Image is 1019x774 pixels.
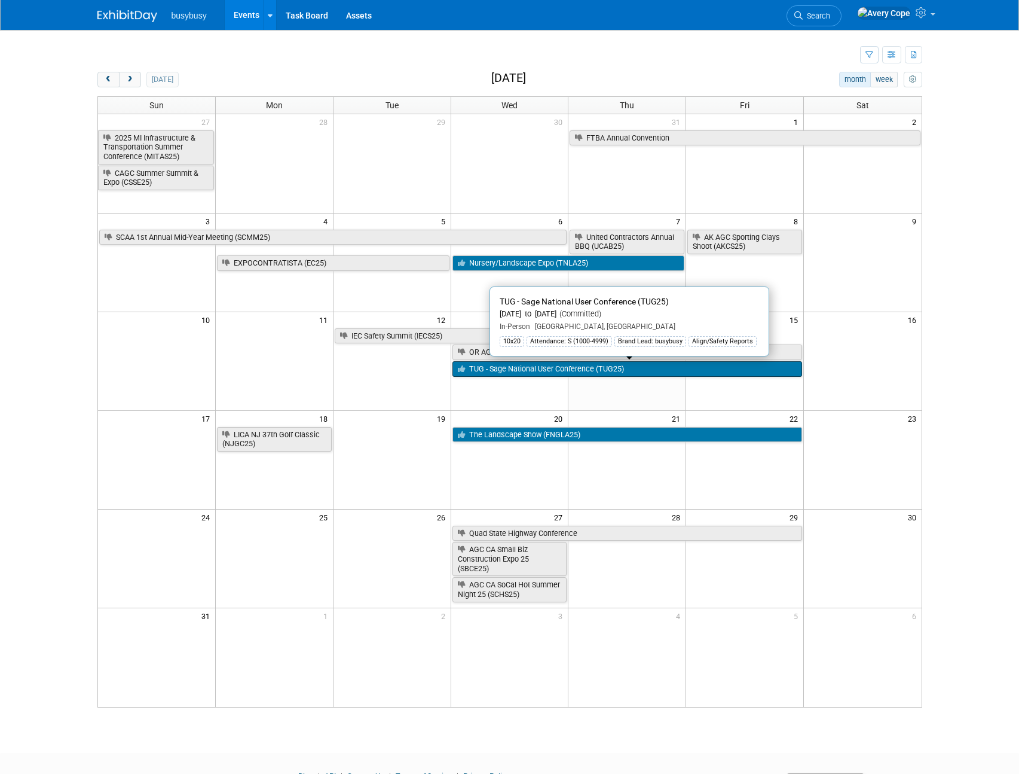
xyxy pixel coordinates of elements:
span: 28 [671,510,686,525]
span: Sat [856,100,869,110]
a: AGC CA SoCal Hot Summer Night 25 (SCHS25) [452,577,567,602]
span: 3 [557,608,568,623]
span: 1 [792,114,803,129]
button: week [870,72,898,87]
span: 27 [553,510,568,525]
div: Brand Lead: busybusy [614,336,686,347]
span: 4 [675,608,686,623]
span: 19 [436,411,451,426]
span: 6 [911,608,922,623]
span: 26 [436,510,451,525]
span: 1 [322,608,333,623]
a: FTBA Annual Convention [570,130,920,146]
span: 3 [204,214,215,228]
span: 6 [557,214,568,228]
span: 12 [436,312,451,327]
span: 29 [436,114,451,129]
a: AGC CA Small Biz Construction Expo 25 (SBCE25) [452,542,567,576]
span: 31 [200,608,215,623]
span: 17 [200,411,215,426]
img: Avery Cope [857,7,911,20]
a: LICA NJ 37th Golf Classic (NJGC25) [217,427,332,452]
a: AK AGC Sporting Clays Shoot (AKCS25) [687,230,802,254]
a: TUG - Sage National User Conference (TUG25) [452,361,803,377]
a: Quad State Highway Conference [452,526,803,541]
span: 30 [553,114,568,129]
span: 20 [553,411,568,426]
a: OR AGC Summer Convention 25 (ORSC25) [452,345,803,360]
span: 11 [318,312,333,327]
div: [DATE] to [DATE] [500,309,759,319]
span: 25 [318,510,333,525]
span: 16 [907,312,922,327]
a: Search [787,5,841,26]
span: 8 [792,214,803,228]
span: 2 [911,114,922,129]
span: 29 [788,510,803,525]
span: Tue [385,100,399,110]
a: IEC Safety Summit (IECS25) [335,328,685,344]
span: 18 [318,411,333,426]
a: Nursery/Landscape Expo (TNLA25) [452,255,685,271]
span: Thu [620,100,634,110]
span: TUG - Sage National User Conference (TUG25) [500,297,669,306]
a: 2025 MI Infrastructure & Transportation Summer Conference (MITAS25) [98,130,214,164]
a: The Landscape Show (FNGLA25) [452,427,803,443]
button: myCustomButton [904,72,922,87]
span: 22 [788,411,803,426]
span: Fri [740,100,749,110]
a: SCAA 1st Annual Mid-Year Meeting (SCMM25) [99,230,567,245]
span: Search [803,11,830,20]
i: Personalize Calendar [909,76,917,84]
button: next [119,72,141,87]
a: United Contractors Annual BBQ (UCAB25) [570,230,684,254]
span: Sun [149,100,164,110]
a: EXPOCONTRATISTA (EC25) [217,255,449,271]
span: Wed [501,100,518,110]
div: Attendance: S (1000-4999) [527,336,612,347]
span: In-Person [500,322,530,331]
div: 10x20 [500,336,524,347]
span: 5 [792,608,803,623]
span: 23 [907,411,922,426]
span: 28 [318,114,333,129]
span: 4 [322,214,333,228]
span: (Committed) [556,309,601,318]
a: CAGC Summer Summit & Expo (CSSE25) [98,166,214,190]
span: 5 [440,214,451,228]
span: busybusy [172,11,207,20]
span: 7 [675,214,686,228]
h2: [DATE] [491,72,526,85]
span: 27 [200,114,215,129]
button: month [839,72,871,87]
span: 10 [200,312,215,327]
span: 31 [671,114,686,129]
span: 30 [907,510,922,525]
span: Mon [266,100,283,110]
img: ExhibitDay [97,10,157,22]
span: 9 [911,214,922,228]
span: 15 [788,312,803,327]
span: [GEOGRAPHIC_DATA], [GEOGRAPHIC_DATA] [530,322,675,331]
span: 24 [200,510,215,525]
button: prev [97,72,120,87]
button: [DATE] [146,72,178,87]
div: Align/Safety Reports [688,336,757,347]
span: 21 [671,411,686,426]
span: 2 [440,608,451,623]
